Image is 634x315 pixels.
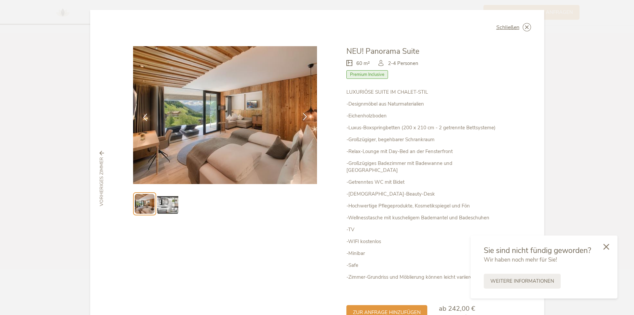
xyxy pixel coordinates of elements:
[484,256,557,264] span: Wir haben noch mehr für Sie!
[98,157,105,206] span: vorheriges Zimmer
[133,46,317,184] img: NEU! Panorama Suite
[135,194,155,214] img: Preview
[157,193,178,214] img: Preview
[346,70,388,79] span: Premium Inclusive
[346,136,501,143] p: -Großzügiger, begehbarer Schrankraum
[346,203,501,209] p: -Hochwertige Pflegeprodukte, Kosmetikspiegel und Fön
[346,262,501,269] p: -Safe
[346,226,501,233] p: -TV
[346,112,501,119] p: -Eichenholzboden
[346,101,501,108] p: -Designmöbel aus Naturmaterialien
[346,238,501,245] p: -WIFI kostenlos
[356,60,370,67] span: 60 m²
[346,89,501,96] p: LUXURIÖSE SUITE IM CHALET-STIL
[346,148,501,155] p: -Relax-Lounge mit Day-Bed an der Fensterfront
[346,191,501,198] p: -[DEMOGRAPHIC_DATA]-Beauty-Desk
[484,245,591,256] span: Sie sind nicht fündig geworden?
[346,46,419,56] span: NEU! Panorama Suite
[346,124,501,131] p: -Luxus-Boxspringbetten (200 x 210 cm - 2 getrennte Bettsysteme)
[346,179,501,186] p: -Getrenntes WC mit Bidet
[346,250,501,257] p: -Minibar
[388,60,418,67] span: 2-4 Personen
[346,214,501,221] p: -Wellnesstasche mit kuscheligem Bademantel und Badeschuhen
[484,274,561,289] a: Weitere Informationen
[346,160,501,174] p: -Großzügiges Badezimmer mit Badewanne und [GEOGRAPHIC_DATA]
[490,278,554,285] span: Weitere Informationen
